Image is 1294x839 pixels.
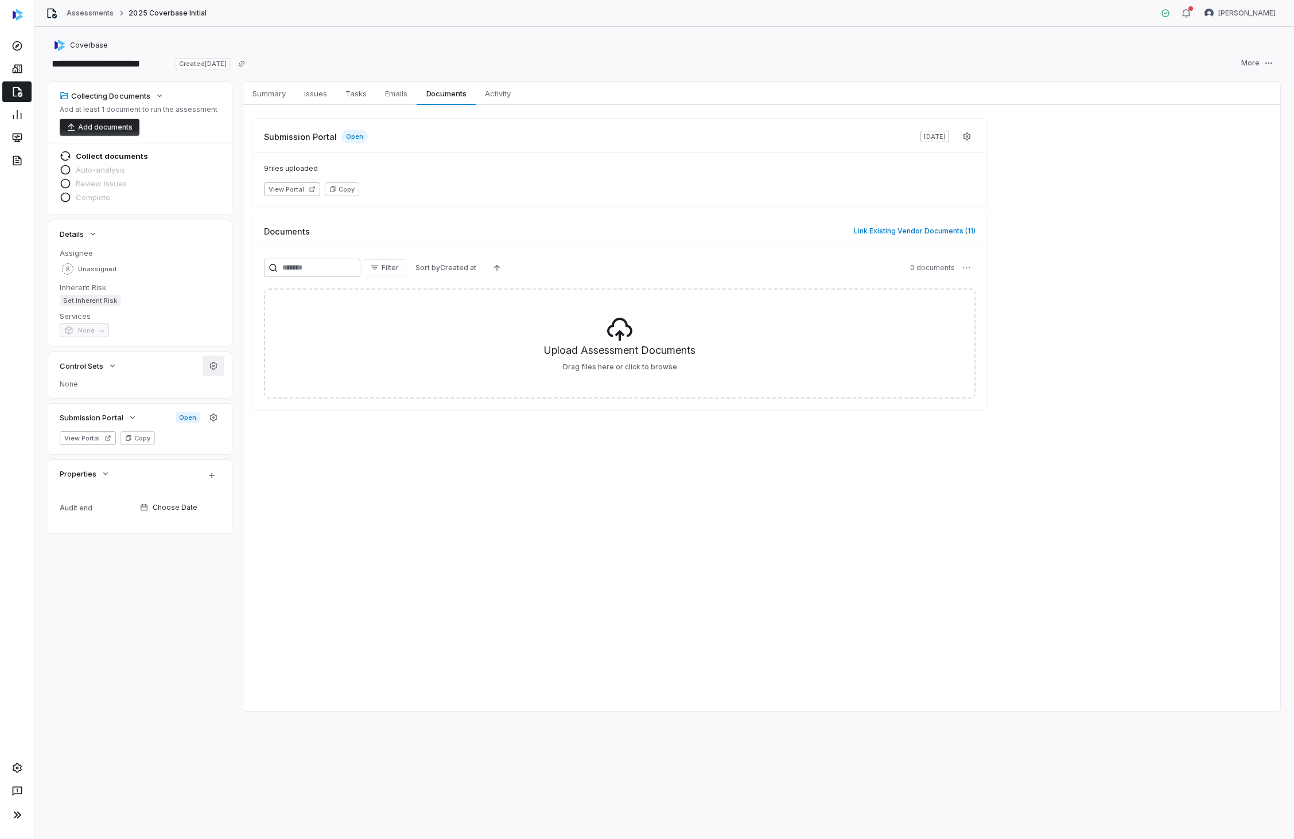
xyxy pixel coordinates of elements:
span: Issues [300,86,332,101]
button: Ascending [485,259,508,276]
label: Drag files here or click to browse [563,362,677,372]
button: Link Existing Vendor Documents (11) [850,219,979,243]
a: Assessments [67,9,114,18]
svg: Ascending [492,263,502,272]
span: 9 files uploaded [264,164,976,173]
span: Choose Date [153,503,197,512]
button: Filter [363,259,406,276]
span: 0 documents [910,263,955,272]
span: Unassigned [78,265,116,274]
button: Collecting Documents [56,85,168,106]
button: View Portal [264,182,320,196]
span: Created [DATE] [176,58,230,69]
span: [PERSON_NAME] [1218,9,1276,18]
span: None [60,380,220,389]
img: svg%3e [13,9,23,21]
span: Submission Portal [60,412,123,423]
span: Collect documents [76,151,148,161]
span: Summary [248,86,290,101]
button: Copy [121,431,155,445]
button: Details [56,224,101,244]
button: Add documents [60,119,139,136]
span: Documents [264,225,310,237]
button: Properties [56,463,114,484]
span: 2025 Coverbase Initial [129,9,207,18]
img: Amanda Pettenati avatar [1204,9,1214,18]
span: Tasks [341,86,371,101]
dt: Inherent Risk [60,282,220,292]
span: [DATE] [920,131,949,142]
p: Add at least 1 document to run the assessment [60,105,217,114]
button: Control Sets [56,356,121,376]
span: Details [60,229,84,239]
button: https://coverbase.com/Coverbase [50,35,111,56]
span: Documents [422,86,471,101]
dt: Services [60,311,220,321]
div: Audit end [60,504,135,512]
span: Complete [76,192,110,202]
span: Review issues [76,178,127,189]
span: Submission Portal [264,131,337,143]
span: Emails [380,86,412,101]
button: Choose Date [135,495,225,520]
span: Coverbase [70,41,108,50]
button: View Portal [60,431,116,445]
div: Collecting Documents [60,91,150,101]
button: Sort byCreated at [409,259,483,276]
span: Activity [480,86,515,101]
button: Copy link [231,53,252,74]
span: Open [341,130,368,143]
dt: Assignee [60,248,220,258]
button: More [1234,54,1280,72]
span: Filter [382,263,399,272]
button: Submission Portal [56,407,141,428]
span: Auto-analysis [76,165,125,175]
span: Set Inherent Risk [60,295,121,306]
span: Open [176,412,200,423]
button: Copy [325,182,359,196]
button: Amanda Pettenati avatar[PERSON_NAME] [1198,5,1283,22]
span: Control Sets [60,361,103,371]
span: Properties [60,469,96,479]
h5: Upload Assessment Documents [544,343,695,362]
